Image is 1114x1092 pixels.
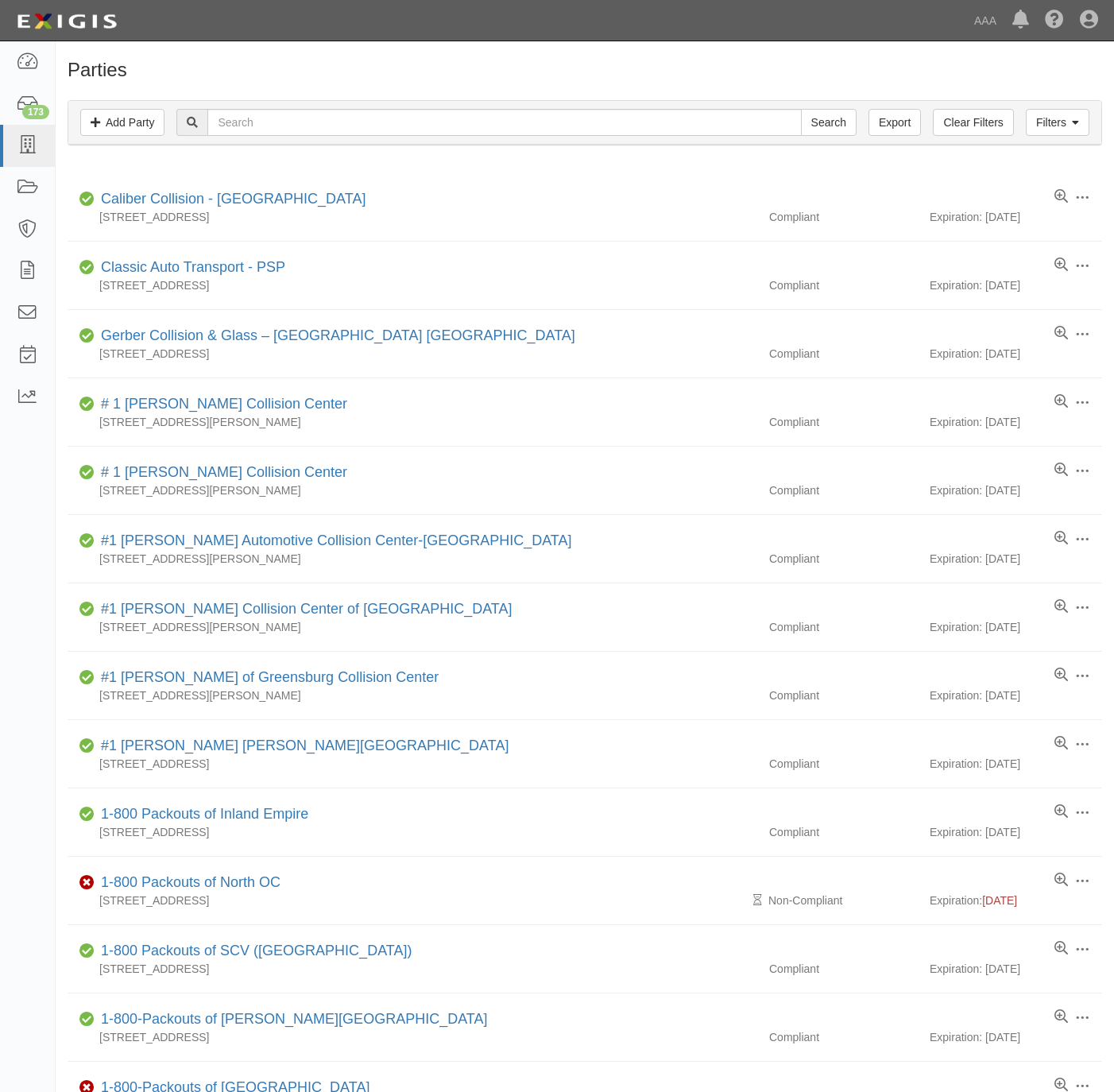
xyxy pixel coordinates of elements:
[79,809,95,820] i: Compliant
[79,467,95,478] i: Compliant
[95,1009,487,1030] div: 1-800-Packouts of Beverly Hills
[1054,326,1068,342] a: View results summary
[95,463,347,483] div: # 1 Cochran Collision Center
[1054,599,1068,615] a: View results summary
[101,259,285,275] a: Classic Auto Transport - PSP
[95,258,285,278] div: Classic Auto Transport - PSP
[757,551,930,567] div: Compliant
[68,824,757,840] div: [STREET_ADDRESS]
[982,894,1017,907] span: [DATE]
[1054,189,1068,205] a: View results summary
[68,414,757,430] div: [STREET_ADDRESS][PERSON_NAME]
[68,756,757,772] div: [STREET_ADDRESS]
[1054,804,1068,820] a: View results summary
[1054,394,1068,410] a: View results summary
[95,326,575,347] div: Gerber Collision & Glass – Houston Brighton
[757,687,930,703] div: Compliant
[101,1011,487,1027] a: 1-800-Packouts of [PERSON_NAME][GEOGRAPHIC_DATA]
[1054,873,1068,889] a: View results summary
[801,109,857,136] input: Search
[930,687,1102,703] div: Expiration: [DATE]
[101,943,412,958] a: 1-800 Packouts of SCV ([GEOGRAPHIC_DATA])
[95,599,513,620] div: #1 Cochran Collision Center of Greensburg
[930,551,1102,567] div: Expiration: [DATE]
[101,738,509,753] a: #1 [PERSON_NAME] [PERSON_NAME][GEOGRAPHIC_DATA]
[68,482,757,498] div: [STREET_ADDRESS][PERSON_NAME]
[79,536,95,547] i: Compliant
[80,109,164,136] a: Add Party
[95,531,572,552] div: #1 Cochran Automotive Collision Center-Monroeville
[95,736,509,757] div: #1 Cochran Robinson Township
[79,331,95,342] i: Compliant
[101,464,347,480] a: # 1 [PERSON_NAME] Collision Center
[101,532,572,548] a: #1 [PERSON_NAME] Automotive Collision Center-[GEOGRAPHIC_DATA]
[79,877,95,889] i: Non-Compliant
[79,741,95,752] i: Compliant
[68,346,757,362] div: [STREET_ADDRESS]
[68,893,757,908] div: [STREET_ADDRESS]
[757,961,930,977] div: Compliant
[757,414,930,430] div: Compliant
[930,824,1102,840] div: Expiration: [DATE]
[95,394,347,415] div: # 1 Cochran Collision Center
[79,1014,95,1025] i: Compliant
[79,672,95,683] i: Compliant
[1054,463,1068,478] a: View results summary
[95,668,439,688] div: #1 Cochran of Greensburg Collision Center
[101,806,308,822] a: 1-800 Packouts of Inland Empire
[68,209,757,225] div: [STREET_ADDRESS]
[930,756,1102,772] div: Expiration: [DATE]
[930,346,1102,362] div: Expiration: [DATE]
[68,60,1102,80] h1: Parties
[95,189,366,210] div: Caliber Collision - Gainesville
[753,895,762,906] i: Pending Review
[930,619,1102,635] div: Expiration: [DATE]
[930,961,1102,977] div: Expiration: [DATE]
[930,414,1102,430] div: Expiration: [DATE]
[757,346,930,362] div: Compliant
[101,874,280,890] a: 1-800 Packouts of North OC
[79,194,95,205] i: Compliant
[68,961,757,977] div: [STREET_ADDRESS]
[930,1029,1102,1045] div: Expiration: [DATE]
[757,482,930,498] div: Compliant
[12,7,122,36] img: logo-5460c22ac91f19d4615b14bd174203de0afe785f0fc80cf4dbbc73dc1793850b.png
[757,824,930,840] div: Compliant
[1054,531,1068,547] a: View results summary
[1054,736,1068,752] a: View results summary
[79,604,95,615] i: Compliant
[1054,941,1068,957] a: View results summary
[757,619,930,635] div: Compliant
[79,946,95,957] i: Compliant
[868,109,921,136] a: Export
[101,601,513,617] a: #1 [PERSON_NAME] Collision Center of [GEOGRAPHIC_DATA]
[757,277,930,293] div: Compliant
[79,262,95,273] i: Compliant
[757,1029,930,1045] div: Compliant
[68,551,757,567] div: [STREET_ADDRESS][PERSON_NAME]
[68,619,757,635] div: [STREET_ADDRESS][PERSON_NAME]
[79,399,95,410] i: Compliant
[95,941,412,962] div: 1-800 Packouts of SCV (Santa Clarita Valley)
[933,109,1013,136] a: Clear Filters
[1045,11,1064,30] i: Help Center - Complianz
[757,893,930,908] div: Non-Compliant
[930,893,1102,908] div: Expiration:
[757,756,930,772] div: Compliant
[101,396,347,412] a: # 1 [PERSON_NAME] Collision Center
[101,669,439,685] a: #1 [PERSON_NAME] of Greensburg Collision Center
[1026,109,1089,136] a: Filters
[101,191,366,207] a: Caliber Collision - [GEOGRAPHIC_DATA]
[930,482,1102,498] div: Expiration: [DATE]
[966,5,1004,37] a: AAA
[1054,258,1068,273] a: View results summary
[1054,668,1068,683] a: View results summary
[95,804,308,825] div: 1-800 Packouts of Inland Empire
[207,109,801,136] input: Search
[1054,1009,1068,1025] a: View results summary
[22,105,49,119] div: 173
[95,873,280,893] div: 1-800 Packouts of North OC
[930,277,1102,293] div: Expiration: [DATE]
[101,327,575,343] a: Gerber Collision & Glass – [GEOGRAPHIC_DATA] [GEOGRAPHIC_DATA]
[930,209,1102,225] div: Expiration: [DATE]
